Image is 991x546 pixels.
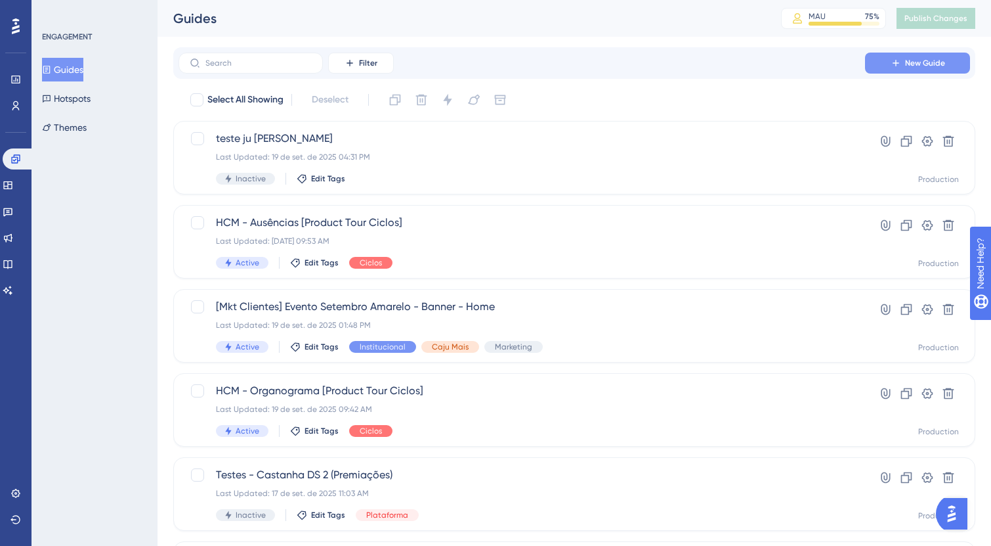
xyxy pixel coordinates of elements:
span: New Guide [905,58,945,68]
button: Edit Tags [297,510,345,520]
button: Edit Tags [290,342,339,352]
span: Edit Tags [311,173,345,184]
div: Last Updated: 19 de set. de 2025 09:42 AM [216,404,828,415]
button: Deselect [300,88,360,112]
span: Active [236,426,259,436]
div: Last Updated: 19 de set. de 2025 04:31 PM [216,152,828,162]
span: Marketing [495,342,532,352]
div: ENGAGEMENT [42,32,92,42]
span: Need Help? [31,3,82,19]
button: Guides [42,58,83,81]
div: Last Updated: [DATE] 09:53 AM [216,236,828,246]
span: Institucional [360,342,406,352]
button: Edit Tags [297,173,345,184]
button: Edit Tags [290,426,339,436]
span: Active [236,258,259,268]
div: Production [918,426,959,437]
button: Edit Tags [290,258,339,268]
span: Edit Tags [305,258,339,268]
div: Production [918,342,959,353]
span: Testes - Castanha DS 2 (Premiações) [216,467,828,483]
button: Themes [42,116,87,139]
div: MAU [809,11,826,22]
span: Active [236,342,259,352]
span: Inactive [236,510,266,520]
div: Last Updated: 19 de set. de 2025 01:48 PM [216,320,828,330]
span: Inactive [236,173,266,184]
span: Publish Changes [904,13,967,24]
span: Caju Mais [432,342,469,352]
div: Guides [173,9,748,28]
span: Select All Showing [207,92,284,108]
span: Filter [359,58,377,68]
span: teste ju [PERSON_NAME] [216,131,828,147]
span: HCM - Ausências [Product Tour Ciclos] [216,215,828,231]
input: Search [205,58,312,68]
div: Production [918,174,959,185]
span: [Mkt Clientes] Evento Setembro Amarelo - Banner - Home [216,299,828,315]
iframe: UserGuiding AI Assistant Launcher [936,494,975,534]
span: Edit Tags [305,426,339,436]
button: Filter [328,53,394,74]
button: New Guide [865,53,970,74]
div: Production [918,511,959,521]
div: 75 % [865,11,879,22]
span: Plataforma [366,510,408,520]
span: Ciclos [360,426,382,436]
div: Last Updated: 17 de set. de 2025 11:03 AM [216,488,828,499]
span: Edit Tags [305,342,339,352]
span: Edit Tags [311,510,345,520]
span: Deselect [312,92,348,108]
button: Publish Changes [896,8,975,29]
button: Hotspots [42,87,91,110]
div: Production [918,258,959,269]
span: Ciclos [360,258,382,268]
span: HCM - Organograma [Product Tour Ciclos] [216,383,828,399]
